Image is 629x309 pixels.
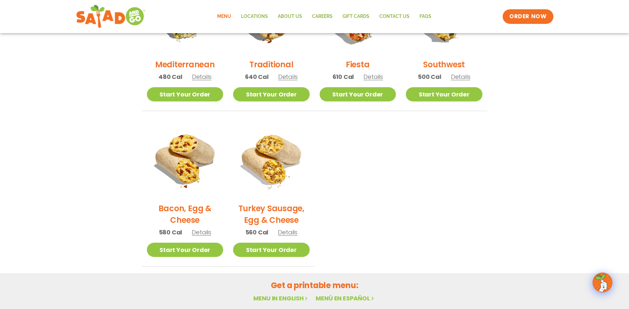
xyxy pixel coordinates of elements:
a: Contact Us [374,9,414,24]
span: Details [192,73,212,81]
a: Locations [236,9,273,24]
h2: Southwest [423,59,465,70]
a: Start Your Order [147,87,223,101]
a: FAQs [414,9,436,24]
img: wpChatIcon [593,273,612,292]
h2: Bacon, Egg & Cheese [147,203,223,226]
span: Details [278,228,297,236]
a: Careers [307,9,338,24]
span: Details [192,228,211,236]
span: Details [363,73,383,81]
span: 640 Cal [245,72,269,81]
a: About Us [273,9,307,24]
img: new-SAG-logo-768×292 [76,3,146,30]
a: GIFT CARDS [338,9,374,24]
h2: Traditional [249,59,293,70]
span: 610 Cal [333,72,354,81]
h2: Fiesta [346,59,370,70]
h2: Get a printable menu: [142,279,487,291]
img: Product photo for Bacon, Egg & Cheese [147,121,223,198]
span: 560 Cal [245,228,269,237]
h2: Mediterranean [155,59,215,70]
span: Details [278,73,298,81]
a: Start Your Order [233,243,310,257]
a: Menu [212,9,236,24]
span: 580 Cal [159,228,182,237]
a: Start Your Order [406,87,482,101]
span: 480 Cal [158,72,182,81]
img: Product photo for Turkey Sausage, Egg & Cheese [233,121,310,198]
a: Menu in English [253,294,309,302]
a: ORDER NOW [503,9,553,24]
span: 500 Cal [418,72,441,81]
a: Start Your Order [233,87,310,101]
a: Start Your Order [147,243,223,257]
h2: Turkey Sausage, Egg & Cheese [233,203,310,226]
span: Details [451,73,471,81]
span: ORDER NOW [509,13,546,21]
nav: Menu [212,9,436,24]
a: Menú en español [316,294,375,302]
a: Start Your Order [320,87,396,101]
